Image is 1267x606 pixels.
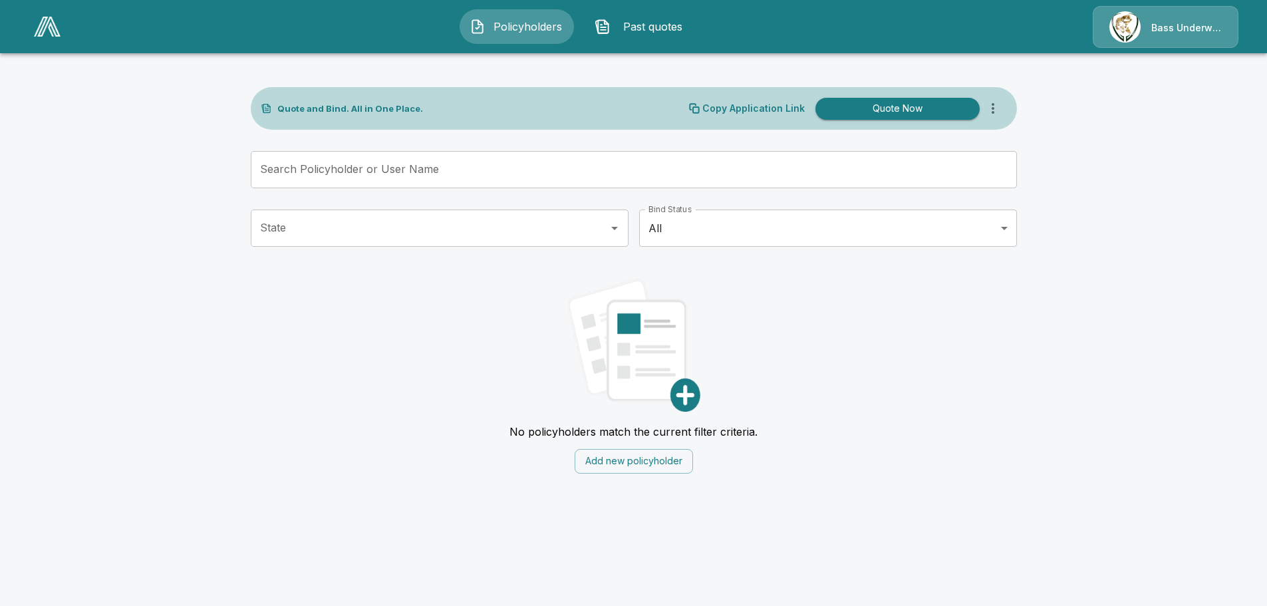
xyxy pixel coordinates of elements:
[616,19,689,35] span: Past quotes
[575,454,693,467] a: Add new policyholder
[595,19,611,35] img: Past quotes Icon
[585,9,699,44] button: Past quotes IconPast quotes
[34,17,61,37] img: AA Logo
[509,425,758,438] p: No policyholders match the current filter criteria.
[648,204,692,215] label: Bind Status
[810,98,980,120] a: Quote Now
[491,19,564,35] span: Policyholders
[702,104,805,113] p: Copy Application Link
[639,210,1017,247] div: All
[815,98,980,120] button: Quote Now
[277,104,423,113] p: Quote and Bind. All in One Place.
[575,449,693,474] button: Add new policyholder
[605,219,624,237] button: Open
[460,9,574,44] button: Policyholders IconPolicyholders
[980,95,1006,122] button: more
[470,19,486,35] img: Policyholders Icon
